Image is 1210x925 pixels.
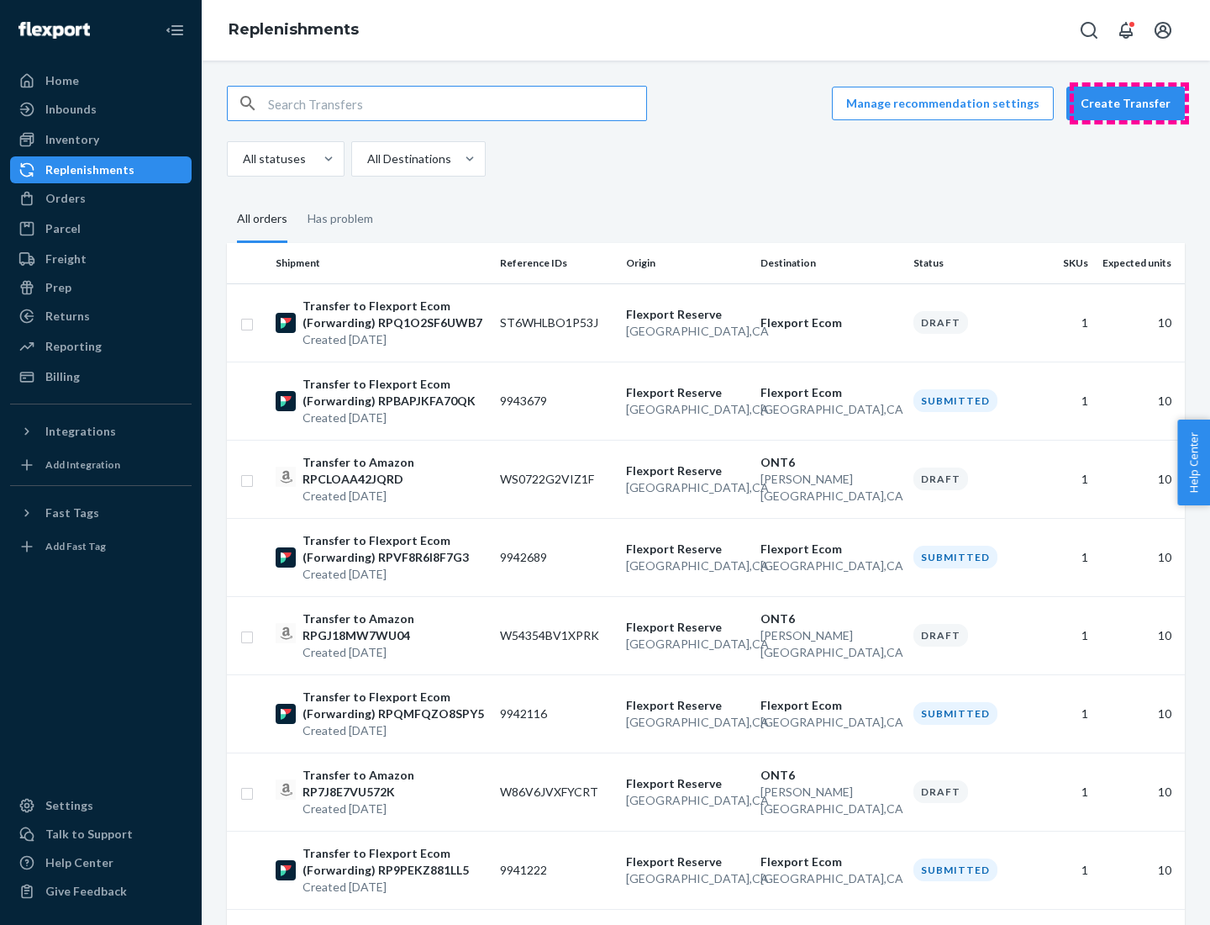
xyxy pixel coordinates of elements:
a: Add Integration [10,452,192,478]
a: Inventory [10,126,192,153]
p: ONT6 [760,454,900,471]
p: Created [DATE] [302,801,487,817]
button: Fast Tags [10,499,192,526]
p: [GEOGRAPHIC_DATA] , CA [626,870,747,887]
td: 10 [1095,596,1185,674]
td: 10 [1095,518,1185,596]
p: Flexport Reserve [626,384,747,401]
p: [GEOGRAPHIC_DATA] , CA [626,636,747,653]
a: Add Fast Tag [10,533,192,560]
th: Status [907,243,1033,283]
p: [GEOGRAPHIC_DATA] , CA [760,558,900,574]
td: 10 [1095,831,1185,909]
td: 9942689 [493,518,619,596]
p: [GEOGRAPHIC_DATA] , CA [760,401,900,418]
div: Add Integration [45,457,120,472]
p: Created [DATE] [302,566,487,583]
p: Transfer to Flexport Ecom (Forwarding) RP9PEKZ881LL5 [302,845,487,879]
p: [GEOGRAPHIC_DATA] , CA [626,479,747,496]
div: Home [45,72,79,89]
div: Settings [45,797,93,814]
div: All Destinations [367,151,451,167]
a: Returns [10,303,192,330]
a: Home [10,67,192,94]
p: Transfer to Flexport Ecom (Forwarding) RPBAPJKFA70QK [302,376,487,410]
div: Submitted [913,702,997,725]
button: Create Transfer [1066,87,1185,120]
td: 9943679 [493,362,619,440]
td: 1 [1032,596,1095,674]
td: 10 [1095,283,1185,362]
p: Transfer to Amazon RP7J8E7VU572K [302,767,487,801]
button: Help Center [1177,420,1210,505]
div: All orders [237,197,287,243]
p: Created [DATE] [302,644,487,661]
p: Created [DATE] [302,722,487,739]
a: Help Center [10,849,192,876]
div: Talk to Support [45,826,133,843]
div: Draft [913,468,968,490]
div: Inbounds [45,101,97,118]
div: Submitted [913,389,997,412]
td: 1 [1032,518,1095,596]
a: Inbounds [10,96,192,123]
p: Flexport Ecom [760,314,900,331]
div: Returns [45,308,90,325]
div: Submitted [913,859,997,881]
div: Prep [45,279,71,296]
th: SKUs [1032,243,1095,283]
td: 10 [1095,440,1185,518]
ol: breadcrumbs [215,6,372,55]
td: 1 [1032,753,1095,831]
div: Integrations [45,423,116,440]
p: Flexport Ecom [760,854,900,870]
a: Reporting [10,333,192,360]
button: Open account menu [1146,13,1180,47]
p: [PERSON_NAME][GEOGRAPHIC_DATA] , CA [760,627,900,661]
div: Draft [913,624,968,647]
input: Search Transfers [268,87,646,120]
td: W86V6JVXFYCRT [493,753,619,831]
a: Freight [10,246,192,272]
button: Manage recommendation settings [832,87,1054,120]
th: Reference IDs [493,243,619,283]
button: Integrations [10,418,192,445]
a: Settings [10,792,192,819]
p: Created [DATE] [302,410,487,426]
div: Help Center [45,854,113,871]
p: Flexport Reserve [626,854,747,870]
div: Draft [913,311,968,334]
p: ONT6 [760,767,900,784]
p: Flexport Reserve [626,541,747,558]
p: [GEOGRAPHIC_DATA] , CA [626,714,747,731]
div: Add Fast Tag [45,539,106,553]
td: W54354BV1XPRK [493,596,619,674]
div: Freight [45,251,87,267]
p: Transfer to Amazon RPGJ18MW7WU04 [302,610,487,644]
p: Transfer to Flexport Ecom (Forwarding) RPQ1O2SF6UWB7 [302,298,487,331]
div: Give Feedback [45,883,127,900]
div: Submitted [913,546,997,568]
p: Transfer to Flexport Ecom (Forwarding) RPVF8R6I8F7G3 [302,532,487,566]
button: Give Feedback [10,878,192,905]
div: All statuses [243,151,306,167]
td: 1 [1032,831,1095,909]
div: Inventory [45,131,99,148]
p: Flexport Reserve [626,462,747,479]
input: All statuses [241,151,243,167]
div: Has problem [308,197,373,240]
td: 1 [1032,283,1095,362]
p: [GEOGRAPHIC_DATA] , CA [626,792,747,809]
p: [PERSON_NAME][GEOGRAPHIC_DATA] , CA [760,784,900,817]
a: Replenishments [229,20,359,39]
div: Parcel [45,220,81,237]
p: [PERSON_NAME][GEOGRAPHIC_DATA] , CA [760,471,900,505]
th: Shipment [269,243,493,283]
th: Destination [754,243,907,283]
td: 10 [1095,674,1185,753]
input: All Destinations [366,151,367,167]
td: WS0722G2VIZ1F [493,440,619,518]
